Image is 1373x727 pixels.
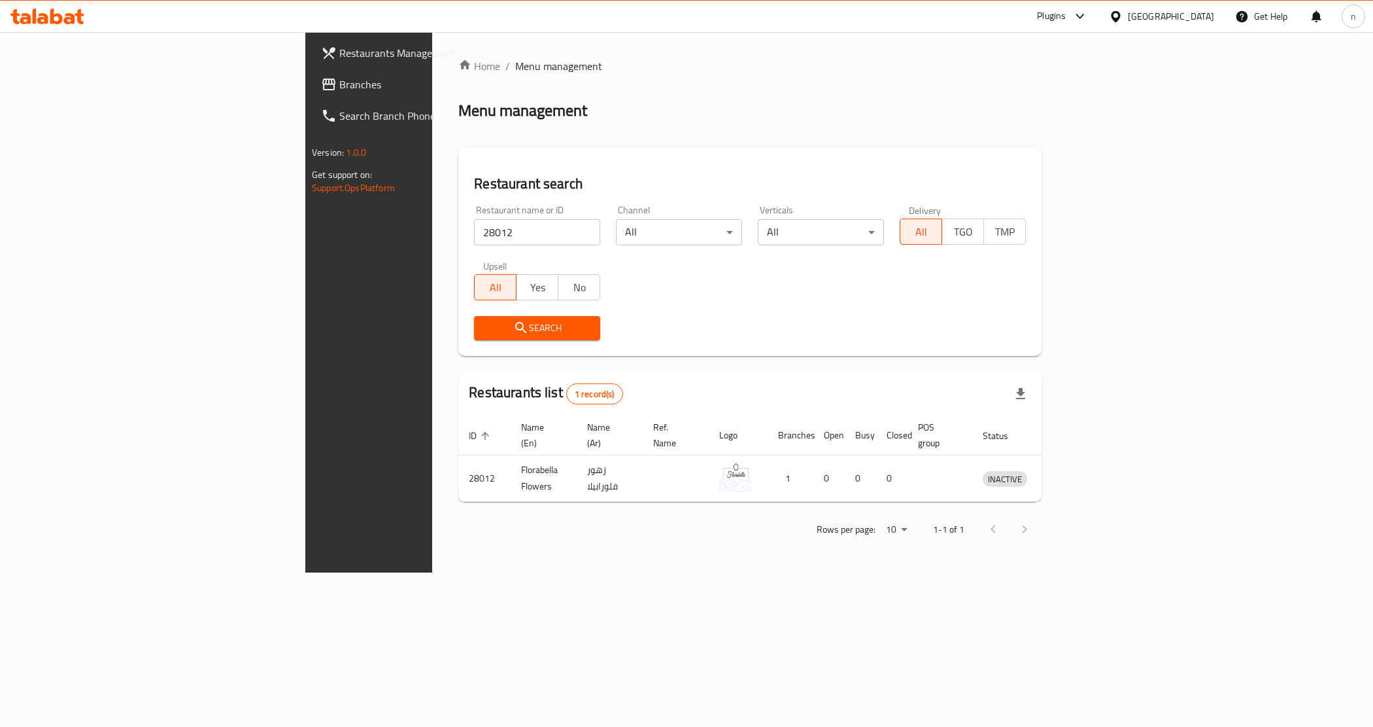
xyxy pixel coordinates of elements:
span: Menu management [515,58,602,74]
span: ID [469,428,494,444]
td: 0 [813,455,845,502]
span: Status [983,428,1025,444]
span: All [480,278,511,297]
h2: Restaurant search [474,174,1026,194]
label: Upsell [483,261,507,270]
span: Search Branch Phone [339,108,524,124]
th: Open [813,416,845,455]
button: Yes [516,274,558,300]
td: 0 [845,455,876,502]
button: No [558,274,600,300]
td: زهور فلورابيلا [577,455,643,502]
span: Search [484,320,590,336]
span: INACTIVE [983,472,1027,487]
th: Busy [845,416,876,455]
button: TGO [941,219,984,245]
th: Branches [768,416,813,455]
button: TMP [983,219,1026,245]
td: Florabella Flowers [511,455,577,502]
a: Support.OpsPlatform [312,179,395,196]
button: Search [474,316,600,340]
span: Restaurants Management [339,45,524,61]
div: [GEOGRAPHIC_DATA] [1128,9,1214,24]
span: Name (En) [521,419,561,451]
span: Branches [339,77,524,92]
p: 1-1 of 1 [933,522,964,538]
th: Closed [876,416,907,455]
table: enhanced table [458,416,1088,502]
nav: breadcrumb [458,58,1042,74]
td: 0 [876,455,907,502]
div: All [758,219,884,245]
div: Export file [1005,378,1036,410]
span: All [906,222,937,241]
th: Logo [709,416,768,455]
span: POS group [918,419,957,451]
button: All [474,274,517,300]
p: Rows per page: [817,522,875,538]
img: Florabella Flowers [719,459,752,492]
div: Total records count [566,383,623,404]
span: No [564,278,595,297]
span: Get support on: [312,166,372,183]
label: Delivery [909,205,941,215]
span: Name (Ar) [587,419,627,451]
div: All [616,219,742,245]
span: 1.0.0 [346,144,366,161]
span: Ref. Name [653,419,693,451]
span: 1 record(s) [567,388,622,400]
a: Search Branch Phone [311,100,535,132]
span: Yes [522,278,553,297]
a: Restaurants Management [311,37,535,69]
span: TMP [989,222,1021,241]
div: Rows per page: [881,520,912,540]
a: Branches [311,69,535,100]
td: 1 [768,455,813,502]
button: All [900,219,942,245]
input: Search for restaurant name or ID.. [474,219,600,245]
span: n [1351,9,1356,24]
span: TGO [947,222,979,241]
span: Version: [312,144,344,161]
h2: Restaurants list [469,383,622,404]
div: Plugins [1037,9,1066,24]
